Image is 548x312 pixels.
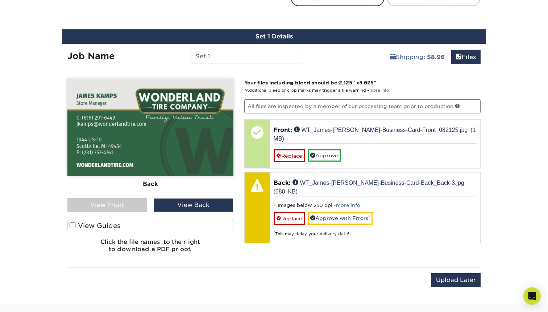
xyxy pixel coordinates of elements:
[154,198,233,212] div: View Back
[423,54,445,61] b: : $8.96
[274,179,464,194] a: WT_James-[PERSON_NAME]-Business-Card-Back_Back-3.jpg (680 KB)
[274,202,477,208] li: Images below 250 dpi -
[274,179,291,186] span: Back:
[62,29,486,44] div: Set 1 Details
[274,126,292,133] span: Front:
[523,287,541,305] div: Open Intercom Messenger
[67,51,115,61] strong: Job Name
[274,126,476,141] a: WT_James-[PERSON_NAME]-Business-Card-Front_082125.jpg (1 MB)
[308,212,373,224] a: Approve with Errors*
[308,149,341,162] a: Approve
[359,80,374,86] span: 3.625
[191,50,304,63] input: Enter a job name
[2,290,62,309] iframe: Google Customer Reviews
[456,54,462,61] span: files
[244,80,376,86] strong: Your files including bleed should be: " x "
[390,54,396,61] span: shipping
[451,50,481,64] a: Files
[336,203,360,208] a: more info
[274,149,305,162] a: Replace
[369,88,389,93] a: more info
[244,99,481,113] p: All files are inspected by a member of our processing team prior to production.
[274,225,477,237] div: This may delay your delivery date!
[339,80,352,86] span: 2.125
[274,212,305,225] a: Replace
[67,238,233,258] h6: Click the file names to the right to download a PDF proof.
[67,176,233,192] div: Back
[385,50,449,64] a: Shipping: $8.96
[67,220,233,231] label: View Guides
[244,88,389,93] small: *Additional bleed or crop marks may trigger a file warning –
[67,198,147,212] div: View Front
[431,273,481,287] input: Upload Later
